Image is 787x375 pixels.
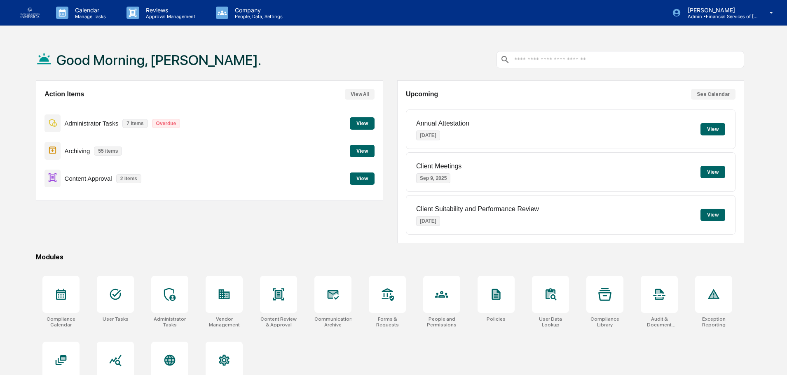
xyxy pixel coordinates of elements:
button: View [350,117,375,130]
p: 2 items [116,174,141,183]
p: Content Approval [65,175,112,182]
h1: Good Morning, [PERSON_NAME]. [56,52,261,68]
a: View [350,147,375,154]
h2: Upcoming [406,91,438,98]
button: View All [345,89,375,100]
p: Overdue [152,119,180,128]
div: Policies [487,316,506,322]
div: User Data Lookup [532,316,569,328]
button: View [700,123,725,135]
p: Annual Attestation [416,120,469,127]
button: View [350,172,375,185]
div: Forms & Requests [369,316,406,328]
p: [PERSON_NAME] [681,7,758,14]
p: Calendar [68,7,110,14]
iframe: Open customer support [761,348,783,370]
div: Compliance Calendar [42,316,80,328]
p: Administrator Tasks [65,120,119,127]
div: Compliance Library [586,316,623,328]
p: Reviews [139,7,199,14]
p: Company [228,7,287,14]
p: Client Suitability and Performance Review [416,205,539,213]
p: Manage Tasks [68,14,110,19]
div: User Tasks [103,316,129,322]
div: Audit & Document Logs [641,316,678,328]
div: People and Permissions [423,316,460,328]
div: Modules [36,253,744,261]
button: View [700,166,725,178]
button: See Calendar [691,89,735,100]
p: 7 items [122,119,148,128]
p: [DATE] [416,130,440,140]
p: People, Data, Settings [228,14,287,19]
h2: Action Items [45,91,84,98]
p: [DATE] [416,216,440,226]
button: View [700,209,725,221]
p: 55 items [94,147,122,156]
img: logo [20,7,40,18]
div: Exception Reporting [695,316,732,328]
div: Content Review & Approval [260,316,297,328]
div: Communications Archive [314,316,351,328]
p: Approval Management [139,14,199,19]
div: Vendor Management [206,316,243,328]
div: Administrator Tasks [151,316,188,328]
button: View [350,145,375,157]
a: View [350,174,375,182]
p: Archiving [65,147,90,154]
a: View [350,119,375,127]
p: Sep 9, 2025 [416,173,450,183]
p: Client Meetings [416,163,461,170]
p: Admin • Financial Services of [GEOGRAPHIC_DATA] [681,14,758,19]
